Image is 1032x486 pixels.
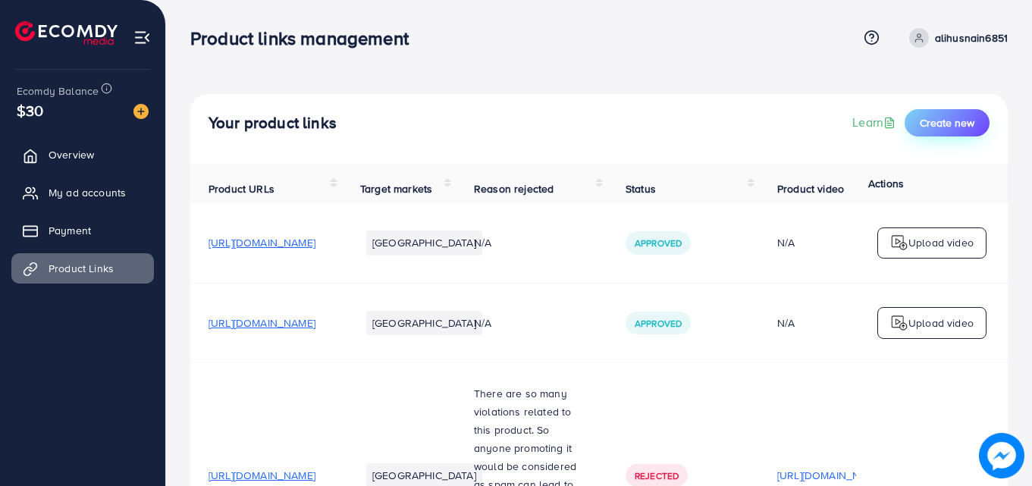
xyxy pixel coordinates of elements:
[474,181,554,196] span: Reason rejected
[777,235,884,250] div: N/A
[15,21,118,45] img: logo
[209,468,315,483] span: [URL][DOMAIN_NAME]
[908,314,974,332] p: Upload video
[49,261,114,276] span: Product Links
[908,234,974,252] p: Upload video
[133,104,149,119] img: image
[474,235,491,250] span: N/A
[626,181,656,196] span: Status
[852,114,899,131] a: Learn
[190,27,421,49] h3: Product links management
[777,315,884,331] div: N/A
[777,466,884,484] p: [URL][DOMAIN_NAME]
[11,215,154,246] a: Payment
[935,29,1008,47] p: alihusnain6851
[209,315,315,331] span: [URL][DOMAIN_NAME]
[11,177,154,208] a: My ad accounts
[920,115,974,130] span: Create new
[366,311,482,335] li: [GEOGRAPHIC_DATA]
[777,181,844,196] span: Product video
[890,234,908,252] img: logo
[209,114,337,133] h4: Your product links
[979,433,1024,478] img: image
[11,253,154,284] a: Product Links
[209,181,274,196] span: Product URLs
[17,99,43,121] span: $30
[890,314,908,332] img: logo
[11,140,154,170] a: Overview
[474,315,491,331] span: N/A
[366,230,482,255] li: [GEOGRAPHIC_DATA]
[868,176,904,191] span: Actions
[49,185,126,200] span: My ad accounts
[133,29,151,46] img: menu
[209,235,315,250] span: [URL][DOMAIN_NAME]
[49,147,94,162] span: Overview
[49,223,91,238] span: Payment
[635,317,682,330] span: Approved
[903,28,1008,48] a: alihusnain6851
[17,83,99,99] span: Ecomdy Balance
[635,237,682,249] span: Approved
[360,181,432,196] span: Target markets
[635,469,679,482] span: Rejected
[905,109,990,136] button: Create new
